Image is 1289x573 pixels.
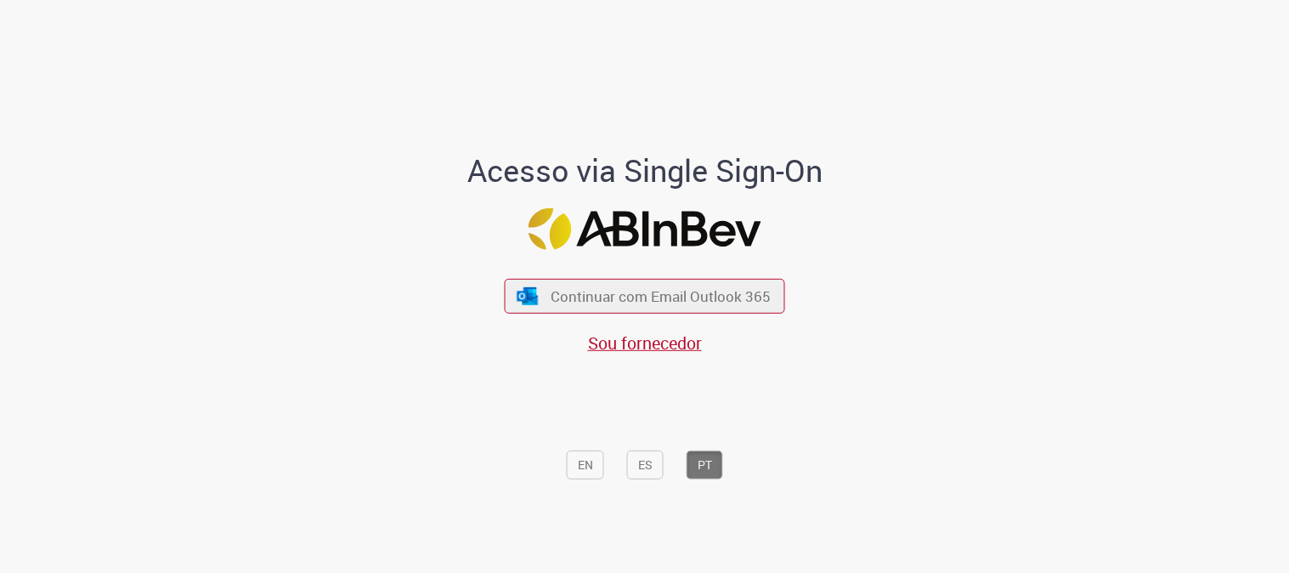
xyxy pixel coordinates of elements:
button: PT [687,451,723,479]
button: ES [627,451,664,479]
img: ícone Azure/Microsoft 360 [515,286,539,304]
h1: Acesso via Single Sign-On [409,154,880,188]
span: Continuar com Email Outlook 365 [551,286,771,306]
button: ícone Azure/Microsoft 360 Continuar com Email Outlook 365 [505,279,785,314]
img: Logo ABInBev [529,207,761,249]
a: Sou fornecedor [588,332,702,355]
button: EN [567,451,604,479]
